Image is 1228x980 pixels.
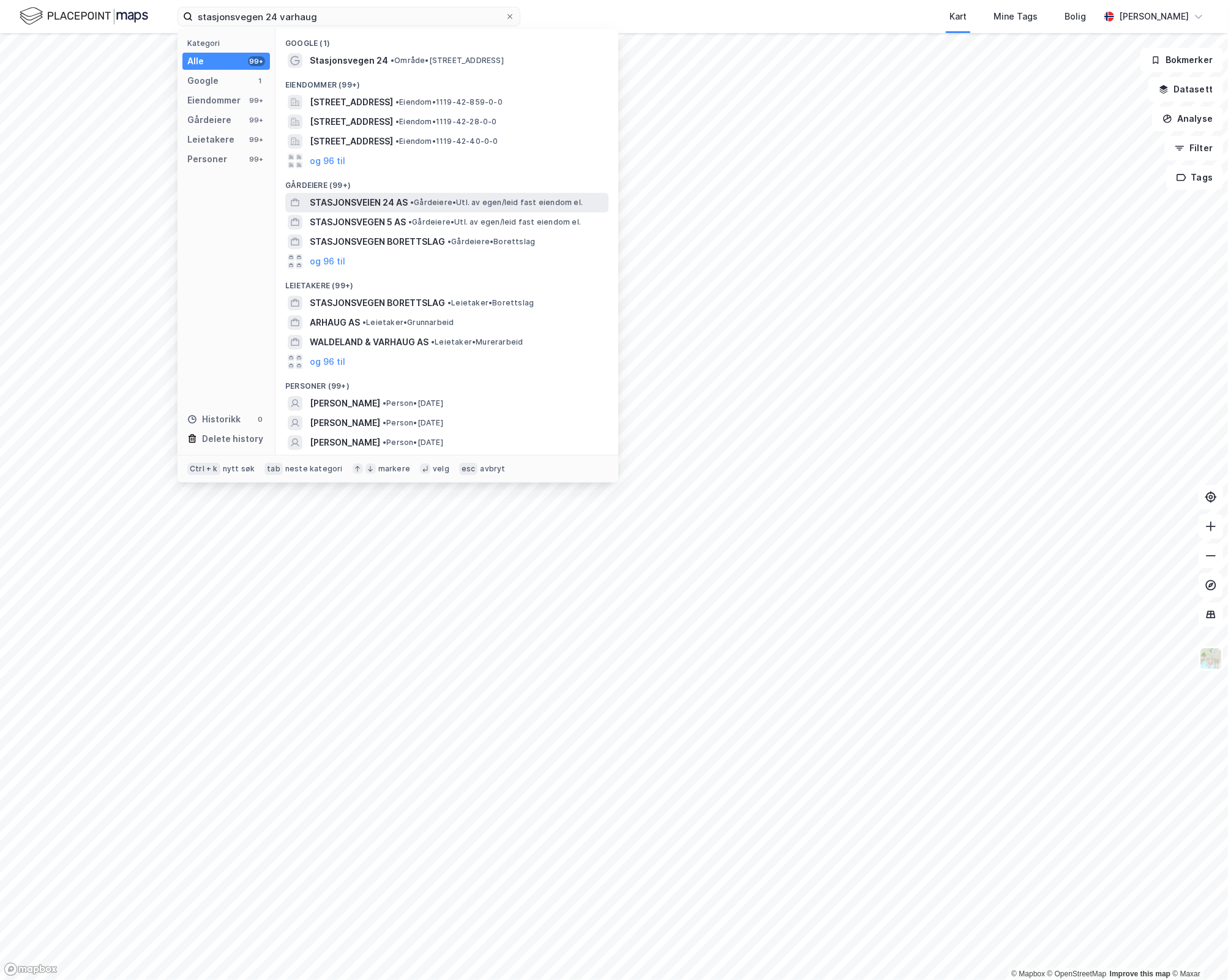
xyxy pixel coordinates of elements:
div: velg [433,464,449,474]
input: Søk på adresse, matrikkel, gårdeiere, leietakere eller personer [193,7,505,26]
span: Gårdeiere • Utl. av egen/leid fast eiendom el. [408,217,581,227]
span: [PERSON_NAME] [310,396,380,411]
span: [STREET_ADDRESS] [310,134,393,149]
span: STASJONSVEIEN 24 AS [310,195,408,210]
a: Improve this map [1110,970,1170,978]
div: Leietakere [187,132,234,147]
span: Person • [DATE] [383,398,443,408]
div: Gårdeiere [187,113,231,127]
span: [PERSON_NAME] [310,416,380,430]
span: [STREET_ADDRESS] [310,95,393,110]
div: Gårdeiere (99+) [275,171,618,193]
div: markere [378,464,410,474]
div: Kart [949,9,967,24]
span: STASJONSVEGEN BORETTSLAG [310,234,445,249]
div: Bolig [1065,9,1086,24]
div: esc [459,463,478,475]
span: Eiendom • 1119-42-28-0-0 [395,117,497,127]
span: Leietaker • Murerarbeid [431,337,523,347]
div: Google [187,73,219,88]
div: Google (1) [275,29,618,51]
span: • [362,318,366,327]
button: Datasett [1148,77,1223,102]
div: Mine Tags [994,9,1038,24]
img: Z [1199,647,1222,670]
span: WALDELAND & VARHAUG AS [310,335,429,350]
span: • [410,198,414,207]
span: • [408,217,412,226]
span: Område • [STREET_ADDRESS] [391,56,504,65]
span: Person • [DATE] [383,418,443,428]
span: • [391,56,394,65]
a: OpenStreetMap [1047,970,1107,978]
div: avbryt [480,464,505,474]
div: [PERSON_NAME] [1119,9,1189,24]
div: Eiendommer [187,93,241,108]
div: Delete history [202,432,263,446]
span: Stasjonsvegen 24 [310,53,388,68]
span: Gårdeiere • Utl. av egen/leid fast eiendom el. [410,198,583,208]
span: STASJONSVEGEN BORETTSLAG [310,296,445,310]
span: [PERSON_NAME] [310,435,380,450]
div: Personer (99+) [275,372,618,394]
div: 99+ [248,56,265,66]
span: • [395,137,399,146]
span: Eiendom • 1119-42-40-0-0 [395,137,498,146]
button: og 96 til [310,154,345,168]
span: STASJONSVEGEN 5 AS [310,215,406,230]
div: Alle [187,54,204,69]
div: 99+ [248,135,265,144]
span: • [383,398,386,408]
div: 99+ [248,95,265,105]
span: Eiendom • 1119-42-859-0-0 [395,97,503,107]
span: [STREET_ADDRESS] [310,114,393,129]
span: • [395,117,399,126]
div: Kontrollprogram for chat [1167,921,1228,980]
div: 1 [255,76,265,86]
button: og 96 til [310,354,345,369]
span: ARHAUG AS [310,315,360,330]
div: tab [264,463,283,475]
span: • [383,438,386,447]
button: Tags [1166,165,1223,190]
div: Historikk [187,412,241,427]
span: Person • [DATE] [383,438,443,447]
div: Eiendommer (99+) [275,70,618,92]
button: Filter [1164,136,1223,160]
span: • [395,97,399,107]
a: Mapbox homepage [4,962,58,976]
div: Personer [187,152,227,166]
div: nytt søk [223,464,255,474]
span: • [447,298,451,307]
span: • [447,237,451,246]
span: • [431,337,435,346]
iframe: Chat Widget [1167,921,1228,980]
img: logo.f888ab2527a4732fd821a326f86c7f29.svg [20,6,148,27]
div: 99+ [248,154,265,164]
div: 0 [255,414,265,424]
button: Bokmerker [1140,48,1223,72]
div: Kategori [187,39,270,48]
button: Analyse [1152,107,1223,131]
span: Leietaker • Borettslag [447,298,534,308]
div: Ctrl + k [187,463,220,475]
a: Mapbox [1011,970,1045,978]
span: Gårdeiere • Borettslag [447,237,535,247]
button: og 96 til [310,254,345,269]
span: • [383,418,386,427]
div: Leietakere (99+) [275,271,618,293]
div: neste kategori [285,464,343,474]
span: Leietaker • Grunnarbeid [362,318,454,327]
div: 99+ [248,115,265,125]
